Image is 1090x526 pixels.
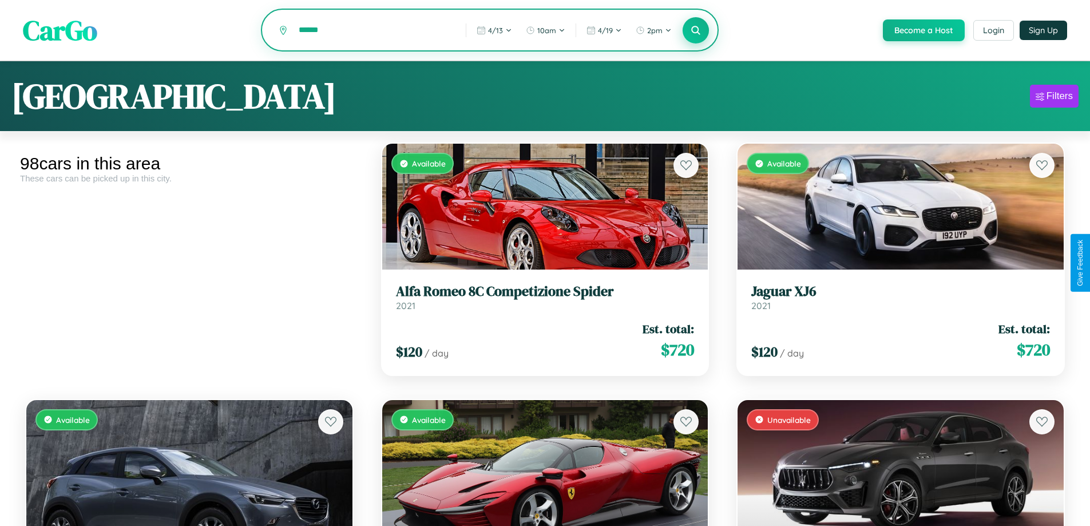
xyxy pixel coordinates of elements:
[1017,338,1050,361] span: $ 720
[581,21,628,39] button: 4/19
[1047,90,1073,102] div: Filters
[751,283,1050,311] a: Jaguar XJ62021
[1076,240,1084,286] div: Give Feedback
[661,338,694,361] span: $ 720
[973,20,1014,41] button: Login
[425,347,449,359] span: / day
[883,19,965,41] button: Become a Host
[396,300,415,311] span: 2021
[471,21,518,39] button: 4/13
[396,283,695,300] h3: Alfa Romeo 8C Competizione Spider
[767,415,811,425] span: Unavailable
[998,321,1050,337] span: Est. total:
[767,159,801,168] span: Available
[630,21,677,39] button: 2pm
[1020,21,1067,40] button: Sign Up
[647,26,663,35] span: 2pm
[537,26,556,35] span: 10am
[598,26,613,35] span: 4 / 19
[1030,85,1079,108] button: Filters
[488,26,503,35] span: 4 / 13
[751,283,1050,300] h3: Jaguar XJ6
[20,173,359,183] div: These cars can be picked up in this city.
[520,21,571,39] button: 10am
[396,283,695,311] a: Alfa Romeo 8C Competizione Spider2021
[751,300,771,311] span: 2021
[23,11,97,49] span: CarGo
[412,159,446,168] span: Available
[751,342,778,361] span: $ 120
[11,73,336,120] h1: [GEOGRAPHIC_DATA]
[20,154,359,173] div: 98 cars in this area
[396,342,422,361] span: $ 120
[56,415,90,425] span: Available
[780,347,804,359] span: / day
[643,321,694,337] span: Est. total:
[412,415,446,425] span: Available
